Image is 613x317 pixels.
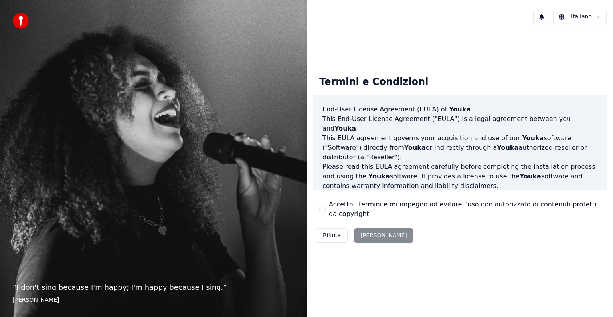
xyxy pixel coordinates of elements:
span: Youka [520,172,541,180]
p: “ I don't sing because I'm happy; I'm happy because I sing. ” [13,282,294,293]
img: youka [13,13,29,29]
span: Youka [404,144,426,151]
span: Youka [334,125,356,132]
h3: End-User License Agreement (EULA) of [322,105,597,114]
footer: [PERSON_NAME] [13,296,294,304]
div: Termini e Condizioni [313,69,435,95]
p: This EULA agreement governs your acquisition and use of our software ("Software") directly from o... [322,133,597,162]
p: Please read this EULA agreement carefully before completing the installation process and using th... [322,162,597,191]
span: Youka [522,134,544,142]
span: Youka [368,172,390,180]
span: Youka [449,105,471,113]
span: Youka [497,144,518,151]
p: This End-User License Agreement ("EULA") is a legal agreement between you and [322,114,597,133]
label: Accetto i termini e mi impegno ad evitare l'uso non autorizzato di contenuti protetti da copyright [329,200,600,219]
button: Rifiuta [316,228,348,243]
